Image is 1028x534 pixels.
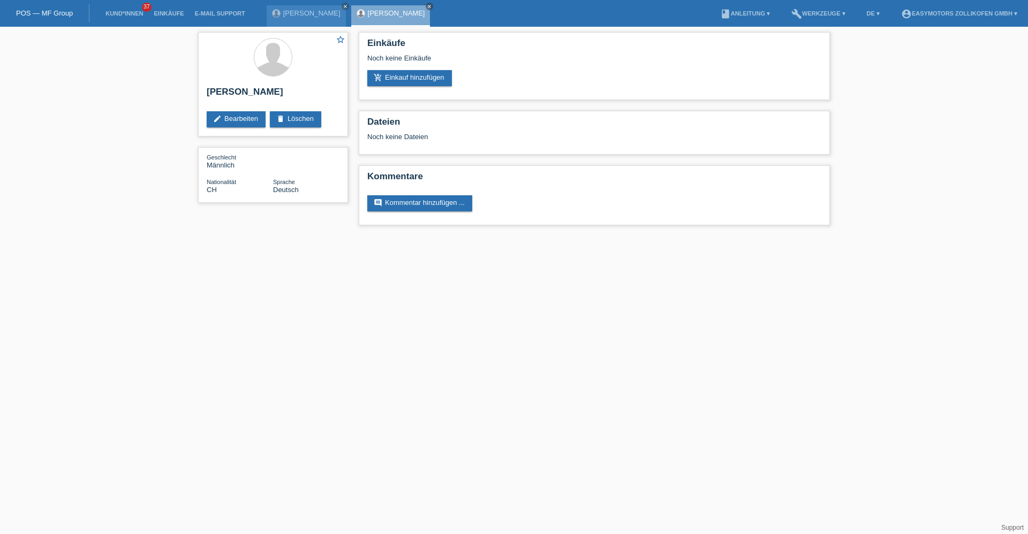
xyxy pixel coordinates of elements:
a: add_shopping_cartEinkauf hinzufügen [367,70,452,86]
span: Schweiz [207,186,217,194]
a: POS — MF Group [16,9,73,17]
i: comment [374,199,382,207]
a: commentKommentar hinzufügen ... [367,195,472,211]
h2: Dateien [367,117,821,133]
a: DE ▾ [861,10,885,17]
i: account_circle [901,9,912,19]
a: deleteLöschen [270,111,321,127]
i: edit [213,115,222,123]
div: Noch keine Einkäufe [367,54,821,70]
a: Kund*innen [100,10,148,17]
i: close [427,4,432,9]
h2: Kommentare [367,171,821,187]
div: Noch keine Dateien [367,133,694,141]
span: 37 [142,3,152,12]
a: editBearbeiten [207,111,266,127]
a: close [426,3,433,10]
i: delete [276,115,285,123]
i: book [720,9,731,19]
a: close [342,3,349,10]
i: add_shopping_cart [374,73,382,82]
a: Support [1001,524,1024,531]
a: Einkäufe [148,10,189,17]
a: star_border [336,35,345,46]
span: Geschlecht [207,154,236,161]
i: build [791,9,802,19]
span: Deutsch [273,186,299,194]
i: close [343,4,348,9]
a: [PERSON_NAME] [283,9,341,17]
i: star_border [336,35,345,44]
a: account_circleEasymotors Zollikofen GmbH ▾ [896,10,1023,17]
h2: Einkäufe [367,38,821,54]
a: E-Mail Support [190,10,251,17]
h2: [PERSON_NAME] [207,87,339,103]
a: [PERSON_NAME] [368,9,425,17]
span: Sprache [273,179,295,185]
span: Nationalität [207,179,236,185]
a: bookAnleitung ▾ [715,10,775,17]
div: Männlich [207,153,273,169]
a: buildWerkzeuge ▾ [786,10,851,17]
